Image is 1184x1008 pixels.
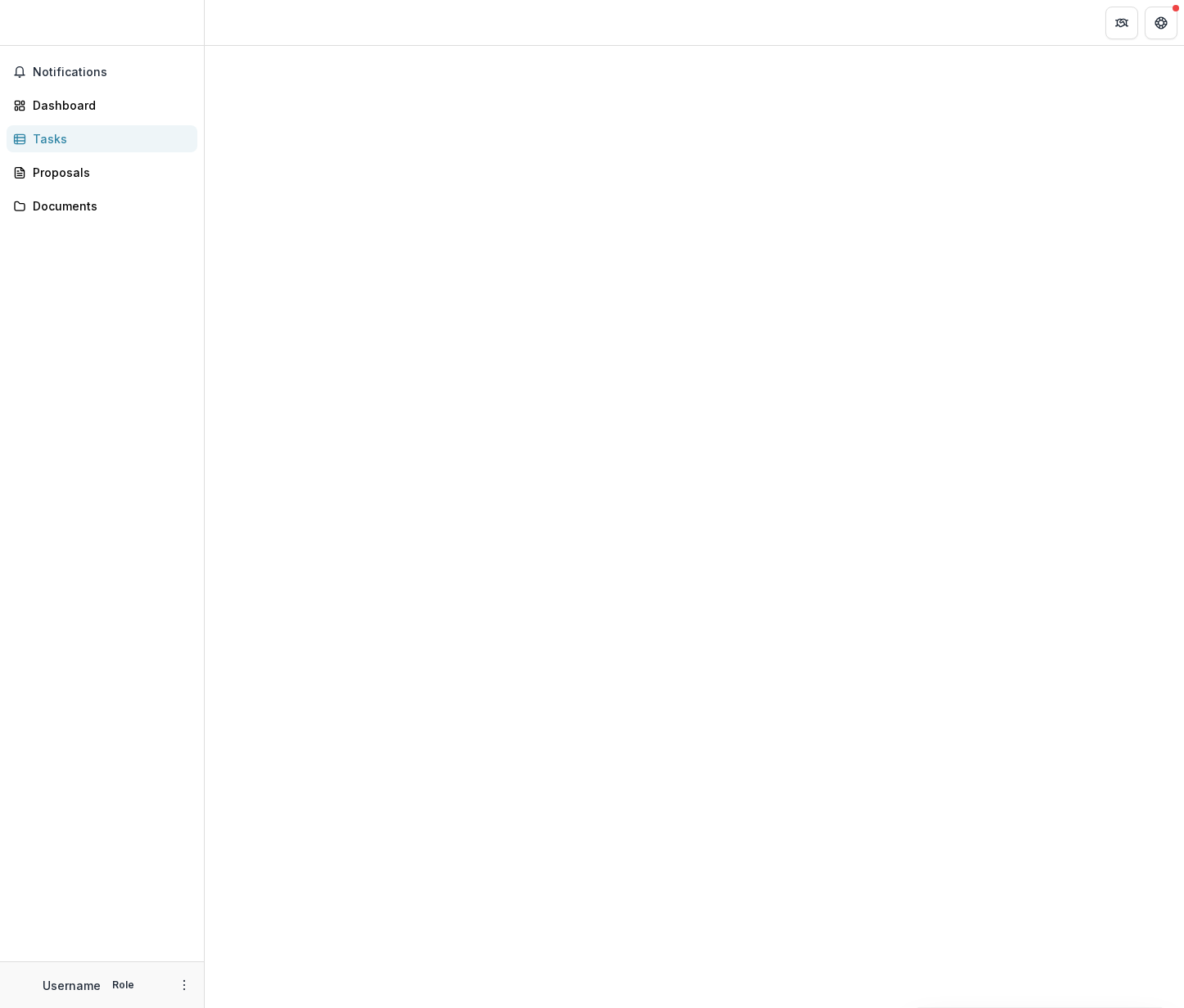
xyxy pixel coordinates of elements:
[33,97,184,114] div: Dashboard
[33,130,184,147] div: Tasks
[33,164,184,181] div: Proposals
[7,59,197,85] button: Notifications
[7,192,197,219] a: Documents
[1105,7,1138,39] button: Partners
[107,978,139,992] p: Role
[33,197,184,215] div: Documents
[1145,7,1177,39] button: Get Help
[7,159,197,186] a: Proposals
[7,92,197,119] a: Dashboard
[174,975,194,995] button: More
[33,66,191,79] span: Notifications
[7,125,197,152] a: Tasks
[43,977,101,994] p: Username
